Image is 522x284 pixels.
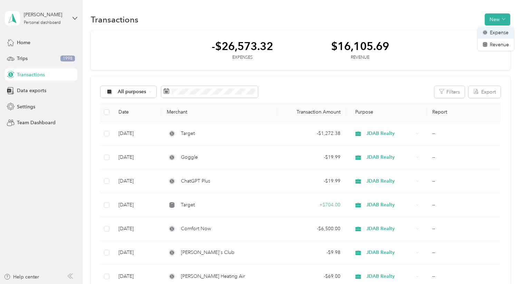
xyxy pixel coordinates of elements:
[427,122,504,146] td: --
[366,201,414,209] span: JDAB Realty
[113,193,161,217] td: [DATE]
[282,225,341,233] div: - $6,500.00
[17,119,56,126] span: Team Dashboard
[181,201,195,209] span: Target
[485,13,510,26] button: New
[282,201,341,209] div: + $704.00
[181,273,245,280] span: [PERSON_NAME] Heating Air
[17,39,30,46] span: Home
[366,177,414,185] span: JDAB Realty
[282,177,341,185] div: - $19.99
[282,249,341,256] div: - $9.98
[366,249,414,256] span: JDAB Realty
[427,241,504,265] td: --
[113,217,161,241] td: [DATE]
[282,154,341,161] div: - $19.99
[161,103,277,122] th: Merchant
[17,103,35,110] span: Settings
[181,177,210,185] span: ChatGPT Plus
[113,146,161,169] td: [DATE]
[181,225,211,233] span: Comfort Now
[366,225,414,233] span: JDAB Realty
[24,21,61,25] div: Personal dashboard
[282,130,341,137] div: - $1,272.38
[17,55,28,62] span: Trips
[483,245,522,284] iframe: Everlance-gr Chat Button Frame
[427,103,504,122] th: Report
[331,40,389,52] div: $16,105.69
[427,146,504,169] td: --
[427,193,504,217] td: --
[468,86,501,98] button: Export
[113,103,161,122] th: Date
[212,55,273,61] div: Expenses
[17,71,45,78] span: Transactions
[181,154,198,161] span: Goggle
[434,86,465,98] button: Filters
[490,29,509,36] span: Expense
[427,217,504,241] td: --
[282,273,341,280] div: - $69.00
[331,55,389,61] div: Revenue
[113,122,161,146] td: [DATE]
[118,89,146,94] span: All purposes
[181,249,234,256] span: [PERSON_NAME]'s Club
[490,41,509,48] span: Revenue
[91,16,138,23] h1: Transactions
[17,87,46,94] span: Data exports
[366,130,414,137] span: JDAB Realty
[366,154,414,161] span: JDAB Realty
[113,169,161,193] td: [DATE]
[277,103,346,122] th: Transaction Amount
[4,273,39,281] button: Help center
[212,40,273,52] div: -$26,573.32
[24,11,67,18] div: [PERSON_NAME]
[427,169,504,193] td: --
[351,109,373,115] span: Purpose
[113,241,161,265] td: [DATE]
[60,56,75,62] span: 1998
[181,130,195,137] span: Target
[366,273,414,280] span: JDAB Realty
